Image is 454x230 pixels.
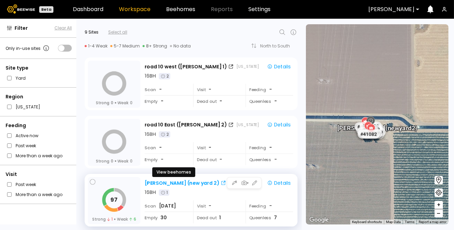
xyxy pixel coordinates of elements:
[264,178,293,187] button: Details
[246,142,293,153] div: Feeding
[96,158,132,164] div: Strong Weak
[166,7,195,12] a: Beehomes
[159,73,170,79] div: 2
[435,201,443,209] button: +
[54,25,72,31] button: Clear All
[360,125,383,134] div: # 41062
[246,84,293,95] div: Feeding
[260,44,295,48] div: North to South
[145,154,188,165] div: Empty
[6,171,72,178] div: Visit
[337,117,417,132] div: [PERSON_NAME] (new yard 2)
[274,98,277,105] span: -
[145,131,156,138] div: 16 BH
[145,63,227,70] div: road 10 west ([PERSON_NAME] 1)
[264,120,293,129] button: Details
[161,98,163,105] span: -
[264,62,293,71] button: Details
[193,212,241,223] div: Dead out
[246,212,293,223] div: Queenless
[274,214,277,221] span: 7
[193,154,241,165] div: Dead out
[6,93,72,100] div: Region
[16,181,36,188] label: Past week
[6,122,72,129] div: Feeding
[119,7,151,12] a: Workspace
[267,180,290,186] div: Details
[145,179,219,187] div: [PERSON_NAME] (new yard 2)
[352,220,382,224] button: Keyboard shortcuts
[96,100,132,106] div: Strong Weak
[16,74,26,82] label: Yard
[16,142,36,149] label: Past week
[85,29,98,35] div: 9 Sites
[269,86,273,93] div: -
[308,215,331,224] img: Google
[145,200,188,212] div: Scan
[111,158,113,164] span: 0
[7,5,35,14] img: Beewise logo
[161,214,167,221] span: 30
[405,220,414,224] a: Terms
[170,43,191,49] div: No data
[145,212,188,223] div: Empty
[246,200,293,212] div: Feeding
[145,142,188,153] div: Scan
[419,220,446,224] a: Report a map error
[159,189,169,196] div: 1
[208,202,211,210] span: -
[437,209,441,218] span: –
[357,130,379,139] div: # 41082
[39,6,53,13] div: Beta
[246,96,293,107] div: Queenless
[193,200,241,212] div: Visit
[267,63,290,70] div: Details
[6,64,72,72] div: Site type
[363,127,385,136] div: # 41060
[267,122,290,128] div: Details
[248,7,271,12] a: Settings
[16,103,40,110] label: [US_STATE]
[145,121,227,129] div: road 10 East ([PERSON_NAME] 2)
[246,154,293,165] div: Queenless
[159,202,176,210] span: [DATE]
[129,216,136,222] span: 6
[92,216,136,222] div: Strong Weak
[159,86,162,93] span: -
[274,156,277,163] span: -
[208,86,211,93] span: -
[145,96,188,107] div: Empty
[435,209,443,218] button: –
[16,191,62,198] label: More than a week ago
[111,196,118,204] tspan: 97
[145,84,188,95] div: Scan
[130,158,132,164] span: 0
[15,25,28,32] span: Filter
[143,43,167,49] div: 8+ Strong
[161,156,163,163] span: -
[16,132,38,139] label: Active now
[219,98,222,105] span: -
[237,122,259,127] div: [US_STATE]
[193,84,241,95] div: Visit
[130,100,132,106] span: 0
[308,215,331,224] a: Open this area in Google Maps (opens a new window)
[159,144,162,151] span: -
[145,72,156,80] div: 16 BH
[73,7,103,12] a: Dashboard
[354,122,376,131] div: # 41048
[237,64,259,69] div: [US_STATE]
[193,96,241,107] div: Dead out
[208,144,211,151] span: -
[437,201,441,209] span: +
[108,29,127,35] div: Select all
[111,100,113,106] span: 0
[85,43,108,49] div: 1-4 Weak
[152,167,195,177] div: View beehomes
[145,189,156,196] div: 16 BH
[6,44,50,52] div: Only in-use sites
[193,142,241,153] div: Visit
[107,216,113,222] span: 1
[219,156,222,163] span: -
